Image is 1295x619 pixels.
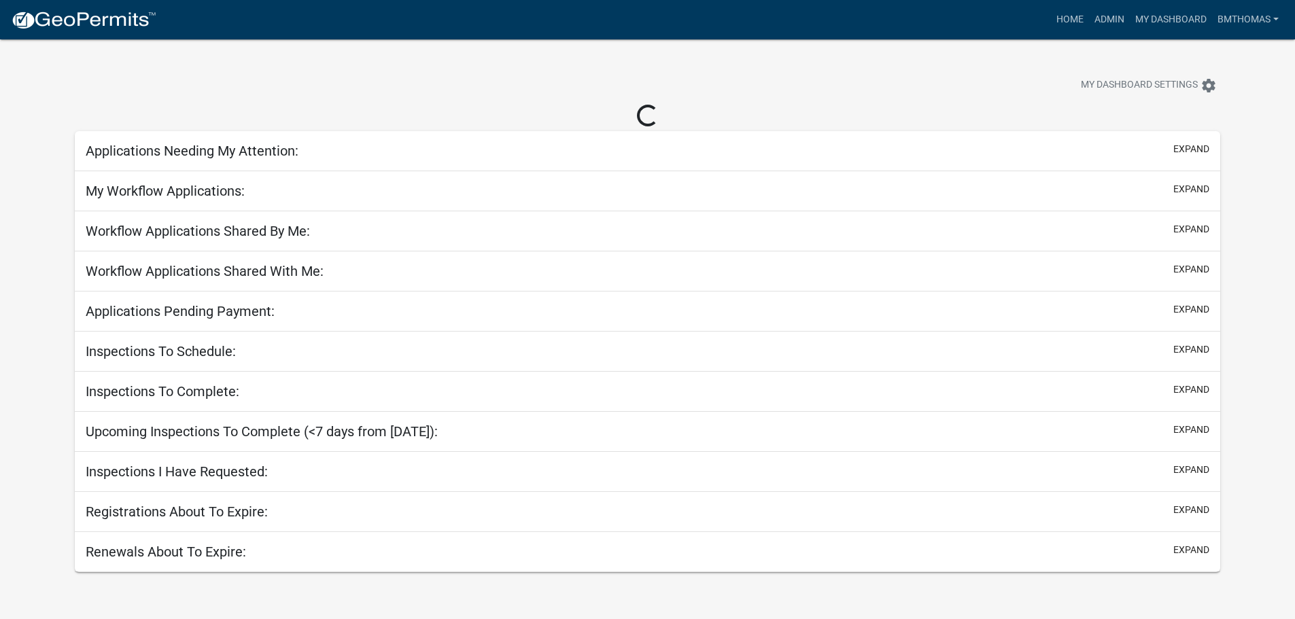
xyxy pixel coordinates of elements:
[1173,463,1209,477] button: expand
[86,544,246,560] h5: Renewals About To Expire:
[1070,72,1228,99] button: My Dashboard Settingssettings
[86,143,298,159] h5: Applications Needing My Attention:
[1173,302,1209,317] button: expand
[86,343,236,359] h5: Inspections To Schedule:
[1089,7,1130,33] a: Admin
[1173,543,1209,557] button: expand
[1173,262,1209,277] button: expand
[1212,7,1284,33] a: bmthomas
[86,423,438,440] h5: Upcoming Inspections To Complete (<7 days from [DATE]):
[1173,142,1209,156] button: expand
[86,383,239,400] h5: Inspections To Complete:
[86,223,310,239] h5: Workflow Applications Shared By Me:
[1173,222,1209,236] button: expand
[86,503,268,520] h5: Registrations About To Expire:
[86,303,275,319] h5: Applications Pending Payment:
[1173,503,1209,517] button: expand
[1081,77,1198,94] span: My Dashboard Settings
[1051,7,1089,33] a: Home
[86,183,245,199] h5: My Workflow Applications:
[86,463,268,480] h5: Inspections I Have Requested:
[1201,77,1217,94] i: settings
[1130,7,1212,33] a: My Dashboard
[1173,182,1209,196] button: expand
[1173,423,1209,437] button: expand
[1173,342,1209,357] button: expand
[86,263,324,279] h5: Workflow Applications Shared With Me:
[1173,383,1209,397] button: expand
